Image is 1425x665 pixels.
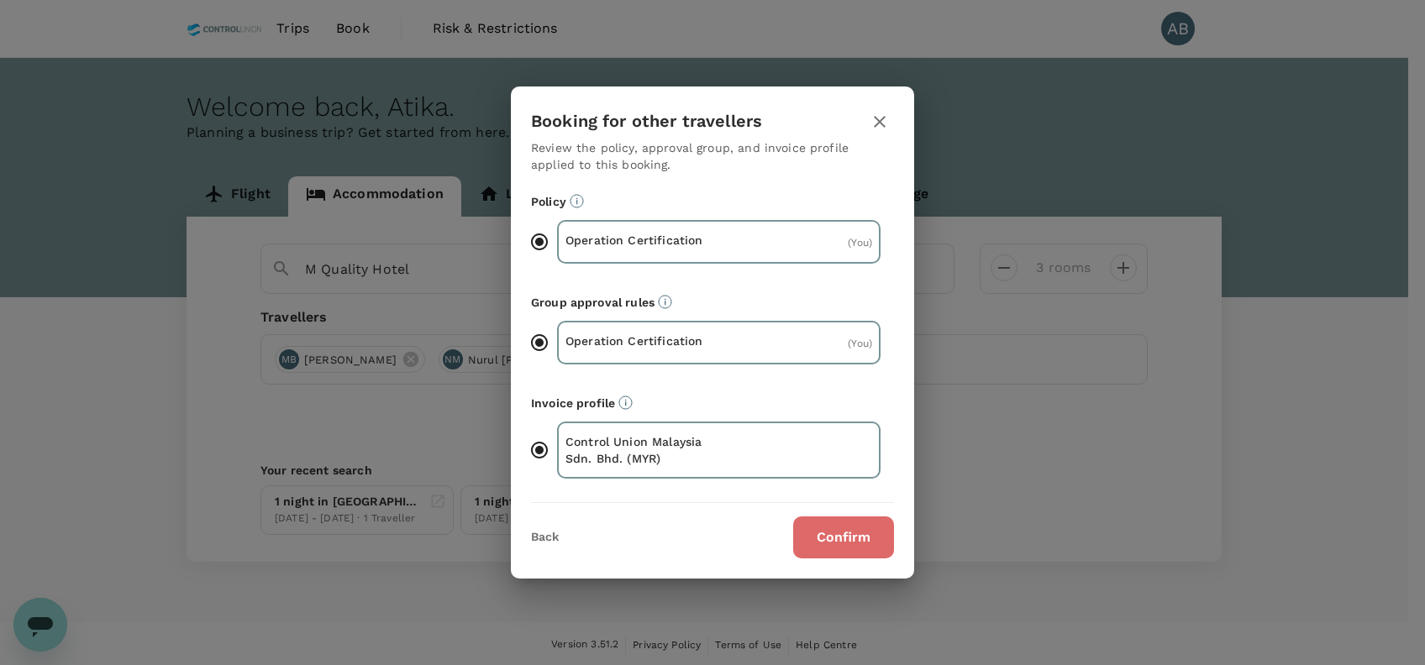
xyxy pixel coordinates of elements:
p: Operation Certification [565,332,719,349]
svg: Booking restrictions are based on the selected travel policy. [570,194,584,208]
p: Invoice profile [531,395,894,411]
p: Policy [531,193,894,210]
p: Operation Certification [565,232,719,249]
span: ( You ) [848,237,872,249]
span: ( You ) [848,338,872,349]
button: Back [531,531,559,544]
p: Control Union Malaysia Sdn. Bhd. (MYR) [565,433,719,467]
button: Confirm [793,516,894,558]
h3: Booking for other travellers [531,112,762,131]
svg: The payment currency and company information are based on the selected invoice profile. [618,395,633,410]
p: Review the policy, approval group, and invoice profile applied to this booking. [531,139,894,173]
svg: Default approvers or custom approval rules (if available) are based on the user group. [658,295,672,309]
p: Group approval rules [531,294,894,311]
